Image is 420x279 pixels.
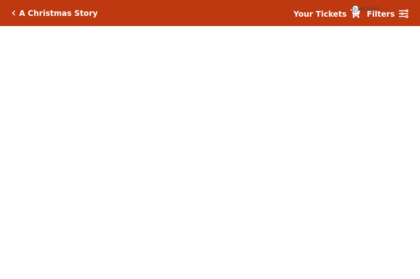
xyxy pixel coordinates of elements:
a: Your Tickets {{cartCount}} [293,8,360,20]
a: Click here to go back to filters [12,10,15,16]
strong: Your Tickets [293,9,347,18]
h5: A Christmas Story [19,9,98,18]
strong: Filters [367,9,395,18]
span: {{cartCount}} [352,5,359,13]
a: Filters [367,8,408,20]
